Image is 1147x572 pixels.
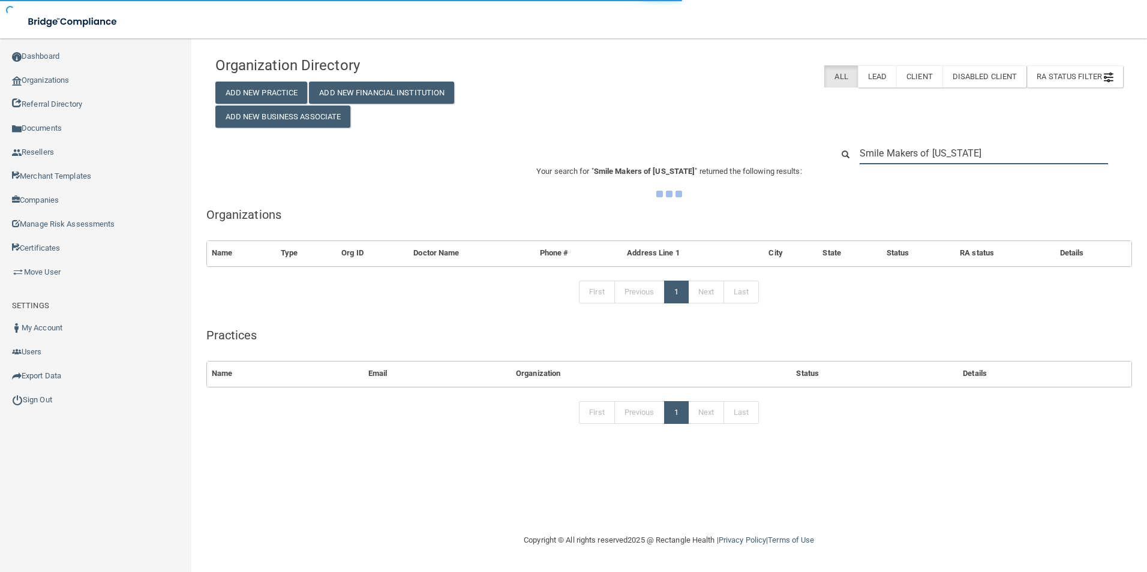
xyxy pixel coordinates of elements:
input: Search [860,142,1108,164]
button: Add New Practice [215,82,308,104]
img: ic_dashboard_dark.d01f4a41.png [12,52,22,62]
label: SETTINGS [12,299,49,313]
label: Client [896,65,942,88]
img: briefcase.64adab9b.png [12,266,24,278]
img: icon-users.e205127d.png [12,347,22,357]
th: Status [882,241,955,266]
th: Name [207,241,276,266]
a: Previous [614,401,665,424]
th: Org ID [337,241,409,266]
h4: Organization Directory [215,58,506,73]
h5: Organizations [206,208,1132,221]
a: First [579,401,615,424]
th: Name [207,362,364,386]
img: ic_power_dark.7ecde6b1.png [12,395,23,405]
th: Address Line 1 [622,241,764,266]
img: icon-documents.8dae5593.png [12,124,22,134]
th: Email [364,362,511,386]
span: Smile Makers of [US_STATE] [594,167,695,176]
button: Add New Financial Institution [309,82,454,104]
label: All [824,65,857,88]
a: 1 [664,401,689,424]
a: Next [688,401,724,424]
th: Status [791,362,958,386]
a: First [579,281,615,303]
p: Your search for " " returned the following results: [206,164,1132,179]
img: bridge_compliance_login_screen.278c3ca4.svg [18,10,128,34]
a: Last [723,281,759,303]
img: organization-icon.f8decf85.png [12,76,22,86]
a: Privacy Policy [719,535,766,544]
a: Terms of Use [768,535,814,544]
h5: Practices [206,329,1132,342]
iframe: Drift Widget Chat Controller [939,487,1133,535]
img: ic_reseller.de258add.png [12,148,22,158]
img: ic_user_dark.df1a06c3.png [12,323,22,333]
a: 1 [664,281,689,303]
th: Type [276,241,337,266]
th: Phone # [535,241,623,266]
th: Details [1055,241,1131,266]
button: Add New Business Associate [215,106,351,128]
th: Doctor Name [409,241,535,266]
a: Last [723,401,759,424]
label: Disabled Client [942,65,1027,88]
span: RA Status Filter [1037,72,1113,81]
th: City [764,241,818,266]
div: Copyright © All rights reserved 2025 @ Rectangle Health | | [450,521,888,559]
img: icon-filter@2x.21656d0b.png [1104,73,1113,82]
label: Lead [858,65,896,88]
th: RA status [955,241,1055,266]
a: Next [688,281,724,303]
a: Previous [614,281,665,303]
img: ajax-loader.4d491dd7.gif [656,191,682,197]
th: State [818,241,881,266]
img: icon-export.b9366987.png [12,371,22,381]
th: Details [958,362,1131,386]
th: Organization [511,362,791,386]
